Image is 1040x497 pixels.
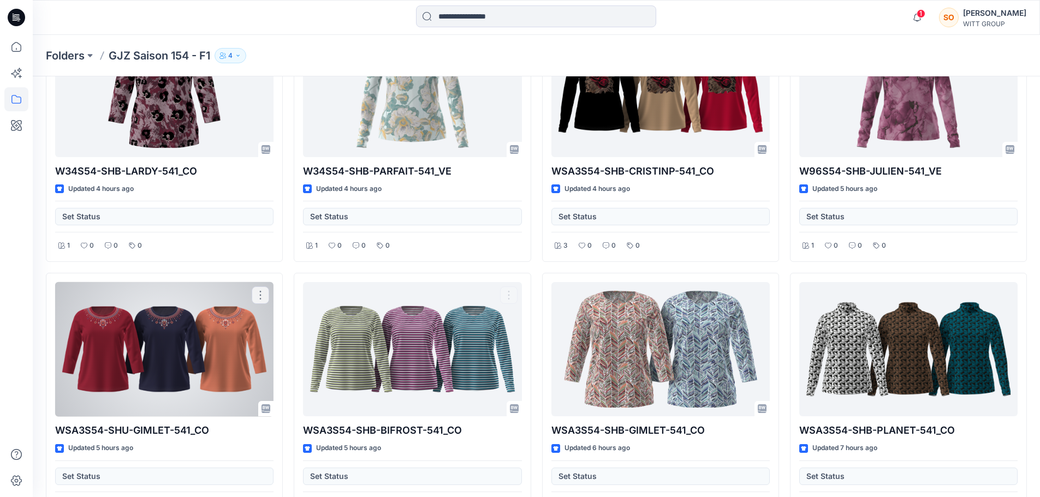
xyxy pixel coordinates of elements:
[361,240,366,252] p: 0
[303,423,521,438] p: WSA3S54-SHB-BIFROST-541_CO
[55,423,274,438] p: WSA3S54-SHU-GIMLET-541_CO
[563,240,568,252] p: 3
[215,48,246,63] button: 4
[68,183,134,195] p: Updated 4 hours ago
[939,8,959,27] div: SO
[228,50,233,62] p: 4
[551,423,770,438] p: WSA3S54-SHB-GIMLET-541_CO
[109,48,210,63] p: GJZ Saison 154 - F1
[799,22,1018,157] a: W96S54-SHB-JULIEN-541_VE
[799,282,1018,417] a: WSA3S54-SHB-PLANET-541_CO
[834,240,838,252] p: 0
[635,240,640,252] p: 0
[46,48,85,63] a: Folders
[812,442,877,454] p: Updated 7 hours ago
[963,7,1026,20] div: [PERSON_NAME]
[55,22,274,157] a: W34S54-SHB-LARDY-541_CO
[811,240,814,252] p: 1
[337,240,342,252] p: 0
[303,164,521,179] p: W34S54-SHB-PARFAIT-541_VE
[55,164,274,179] p: W34S54-SHB-LARDY-541_CO
[564,442,630,454] p: Updated 6 hours ago
[138,240,142,252] p: 0
[858,240,862,252] p: 0
[917,9,925,18] span: 1
[551,164,770,179] p: WSA3S54-SHB-CRISTINP-541_CO
[812,183,877,195] p: Updated 5 hours ago
[303,22,521,157] a: W34S54-SHB-PARFAIT-541_VE
[611,240,616,252] p: 0
[90,240,94,252] p: 0
[963,20,1026,28] div: WITT GROUP
[799,423,1018,438] p: WSA3S54-SHB-PLANET-541_CO
[551,22,770,157] a: WSA3S54-SHB-CRISTINP-541_CO
[551,282,770,417] a: WSA3S54-SHB-GIMLET-541_CO
[315,240,318,252] p: 1
[882,240,886,252] p: 0
[316,183,382,195] p: Updated 4 hours ago
[114,240,118,252] p: 0
[68,442,133,454] p: Updated 5 hours ago
[55,282,274,417] a: WSA3S54-SHU-GIMLET-541_CO
[303,282,521,417] a: WSA3S54-SHB-BIFROST-541_CO
[587,240,592,252] p: 0
[67,240,70,252] p: 1
[316,442,381,454] p: Updated 5 hours ago
[385,240,390,252] p: 0
[564,183,630,195] p: Updated 4 hours ago
[799,164,1018,179] p: W96S54-SHB-JULIEN-541_VE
